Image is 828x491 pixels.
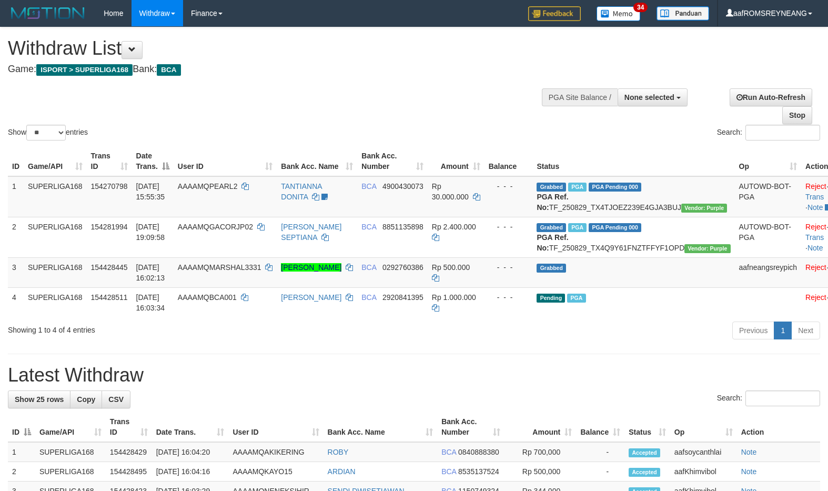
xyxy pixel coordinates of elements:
[152,412,229,442] th: Date Trans.: activate to sort column ascending
[324,412,438,442] th: Bank Acc. Name: activate to sort column ascending
[681,204,727,213] span: Vendor URL: https://trx4.1velocity.biz
[618,88,688,106] button: None selected
[8,412,35,442] th: ID: activate to sort column descending
[8,5,88,21] img: MOTION_logo.png
[504,412,576,442] th: Amount: activate to sort column ascending
[576,462,624,482] td: -
[504,442,576,462] td: Rp 700,000
[441,467,456,476] span: BCA
[106,412,152,442] th: Trans ID: activate to sort column ascending
[8,64,541,75] h4: Game: Bank:
[735,257,802,287] td: aafneangsreypich
[805,293,826,302] a: Reject
[8,365,820,386] h1: Latest Withdraw
[717,125,820,141] label: Search:
[361,293,376,302] span: BCA
[132,146,174,176] th: Date Trans.: activate to sort column descending
[432,223,476,231] span: Rp 2.400.000
[382,182,423,191] span: Copy 4900430073 to clipboard
[178,182,238,191] span: AAAAMQPEARL2
[357,146,428,176] th: Bank Acc. Number: activate to sort column ascending
[8,176,24,217] td: 1
[361,223,376,231] span: BCA
[528,6,581,21] img: Feedback.jpg
[24,176,87,217] td: SUPERLIGA168
[328,448,349,456] a: ROBY
[537,223,566,232] span: Grabbed
[782,106,812,124] a: Stop
[35,412,106,442] th: Game/API: activate to sort column ascending
[174,146,277,176] th: User ID: activate to sort column ascending
[24,217,87,257] td: SUPERLIGA168
[745,390,820,406] input: Search:
[91,293,128,302] span: 154428511
[532,217,734,257] td: TF_250829_TX4Q9Y61FNZTFFYF1OPD
[532,176,734,217] td: TF_250829_TX4TJOEZ239E4GJA3BUJ
[8,257,24,287] td: 3
[108,395,124,404] span: CSV
[432,293,476,302] span: Rp 1.000.000
[542,88,618,106] div: PGA Site Balance /
[670,462,737,482] td: aafKhimvibol
[537,193,568,212] b: PGA Ref. No:
[537,233,568,252] b: PGA Ref. No:
[745,125,820,141] input: Search:
[741,448,757,456] a: Note
[281,293,341,302] a: [PERSON_NAME]
[741,467,757,476] a: Note
[537,183,566,192] span: Grabbed
[178,293,237,302] span: AAAAMQBCA001
[807,203,823,212] a: Note
[178,263,261,272] span: AAAAMQMARSHAL3331
[277,146,357,176] th: Bank Acc. Name: activate to sort column ascending
[24,257,87,287] td: SUPERLIGA168
[576,442,624,462] td: -
[91,182,128,191] span: 154270798
[458,448,499,456] span: Copy 0840888380 to clipboard
[432,182,469,201] span: Rp 30.000.000
[382,263,423,272] span: Copy 0292760386 to clipboard
[489,262,529,273] div: - - -
[157,64,180,76] span: BCA
[382,223,423,231] span: Copy 8851135898 to clipboard
[8,217,24,257] td: 2
[670,412,737,442] th: Op: activate to sort column ascending
[70,390,102,408] a: Copy
[106,462,152,482] td: 154428495
[629,468,660,477] span: Accepted
[567,294,585,303] span: Marked by aafsoumeymey
[228,412,323,442] th: User ID: activate to sort column ascending
[807,244,823,252] a: Note
[589,223,641,232] span: PGA Pending
[624,93,674,102] span: None selected
[361,263,376,272] span: BCA
[458,467,499,476] span: Copy 8535137524 to clipboard
[441,448,456,456] span: BCA
[35,462,106,482] td: SUPERLIGA168
[136,182,165,201] span: [DATE] 15:55:35
[576,412,624,442] th: Balance: activate to sort column ascending
[791,322,820,339] a: Next
[8,146,24,176] th: ID
[589,183,641,192] span: PGA Pending
[91,223,128,231] span: 154281994
[178,223,253,231] span: AAAAMQGACORJP02
[730,88,812,106] a: Run Auto-Refresh
[36,64,133,76] span: ISPORT > SUPERLIGA168
[735,176,802,217] td: AUTOWD-BOT-PGA
[228,442,323,462] td: AAAAMQAKIKERING
[537,264,566,273] span: Grabbed
[735,217,802,257] td: AUTOWD-BOT-PGA
[805,223,826,231] a: Reject
[428,146,484,176] th: Amount: activate to sort column ascending
[437,412,504,442] th: Bank Acc. Number: activate to sort column ascending
[152,442,229,462] td: [DATE] 16:04:20
[87,146,132,176] th: Trans ID: activate to sort column ascending
[228,462,323,482] td: AAAAMQKAYO15
[152,462,229,482] td: [DATE] 16:04:16
[8,462,35,482] td: 2
[106,442,152,462] td: 154428429
[805,182,826,191] a: Reject
[8,125,88,141] label: Show entries
[382,293,423,302] span: Copy 2920841395 to clipboard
